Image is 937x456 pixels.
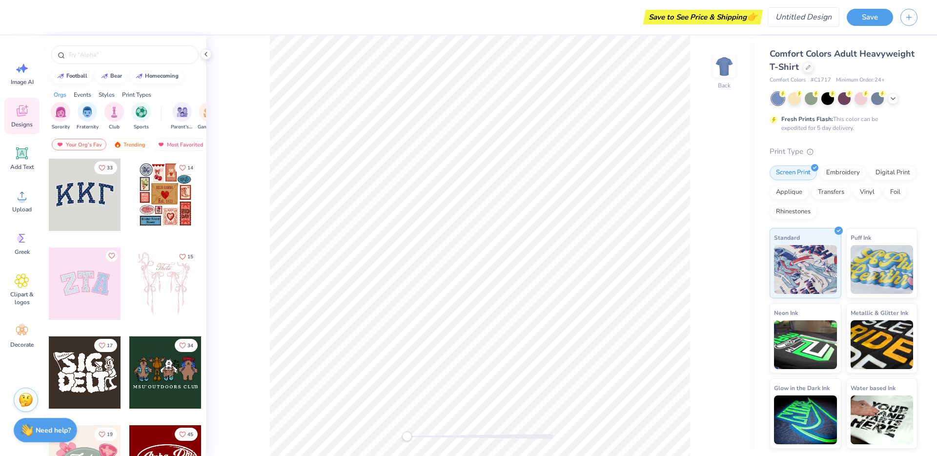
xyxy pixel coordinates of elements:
div: Your Org's Fav [52,139,106,150]
div: Rhinestones [770,205,817,219]
div: Foil [884,185,907,200]
div: Screen Print [770,166,817,180]
span: Minimum Order: 24 + [836,76,885,84]
div: filter for Game Day [198,102,220,131]
div: Print Type [770,146,917,157]
img: Fraternity Image [82,106,93,118]
input: Untitled Design [768,7,839,27]
button: filter button [104,102,124,131]
button: filter button [51,102,70,131]
button: Like [106,250,118,262]
span: Decorate [10,341,34,349]
button: Like [94,428,117,441]
div: football [66,73,87,79]
span: Designs [11,121,33,128]
strong: Need help? [36,426,71,435]
button: filter button [77,102,99,131]
div: Digital Print [869,166,917,180]
div: homecoming [145,73,179,79]
span: Standard [774,232,800,243]
div: Back [718,81,731,90]
span: Clipart & logos [6,290,38,306]
button: Like [94,161,117,174]
span: Club [109,124,120,131]
span: Sorority [52,124,70,131]
span: Comfort Colors [770,76,806,84]
img: Neon Ink [774,320,837,369]
span: Sports [134,124,149,131]
div: filter for Parent's Weekend [171,102,193,131]
div: Embroidery [820,166,866,180]
button: Like [175,428,198,441]
span: 19 [107,432,113,437]
button: Like [175,339,198,352]
div: Events [74,90,91,99]
img: Club Image [109,106,120,118]
div: bear [110,73,122,79]
img: Glow in the Dark Ink [774,395,837,444]
div: This color can be expedited for 5 day delivery. [781,115,901,132]
img: trend_line.gif [57,73,64,79]
span: Glow in the Dark Ink [774,383,830,393]
span: Metallic & Glitter Ink [851,308,908,318]
button: filter button [131,102,151,131]
img: Game Day Image [204,106,215,118]
div: filter for Sports [131,102,151,131]
span: 👉 [747,11,757,22]
span: Puff Ink [851,232,871,243]
span: 33 [107,166,113,170]
button: Like [175,161,198,174]
input: Try "Alpha" [67,50,192,60]
div: filter for Sorority [51,102,70,131]
div: Most Favorited [153,139,208,150]
div: Styles [99,90,115,99]
img: Parent's Weekend Image [177,106,188,118]
span: Greek [15,248,30,256]
button: filter button [198,102,220,131]
div: Vinyl [854,185,881,200]
img: Back [714,57,734,76]
span: Image AI [11,78,34,86]
img: Metallic & Glitter Ink [851,320,914,369]
div: filter for Club [104,102,124,131]
span: 34 [187,343,193,348]
img: trending.gif [114,141,122,148]
div: Orgs [54,90,66,99]
img: most_fav.gif [56,141,64,148]
span: Water based Ink [851,383,896,393]
div: Transfers [812,185,851,200]
span: Fraternity [77,124,99,131]
span: Upload [12,206,32,213]
img: trend_line.gif [101,73,108,79]
button: homecoming [130,69,183,83]
img: Water based Ink [851,395,914,444]
button: Like [94,339,117,352]
button: Save [847,9,893,26]
span: Neon Ink [774,308,798,318]
span: 17 [107,343,113,348]
div: Print Types [122,90,151,99]
span: 14 [187,166,193,170]
span: Parent's Weekend [171,124,193,131]
img: Puff Ink [851,245,914,294]
span: 15 [187,254,193,259]
div: Trending [109,139,150,150]
button: filter button [171,102,193,131]
button: bear [95,69,126,83]
span: Game Day [198,124,220,131]
strong: Fresh Prints Flash: [781,115,833,123]
img: most_fav.gif [157,141,165,148]
img: Sports Image [136,106,147,118]
img: Sorority Image [55,106,66,118]
button: Like [175,250,198,263]
div: Applique [770,185,809,200]
div: Save to See Price & Shipping [646,10,760,24]
span: Add Text [10,163,34,171]
div: Accessibility label [402,432,412,441]
button: football [51,69,92,83]
img: trend_line.gif [135,73,143,79]
span: # C1717 [811,76,831,84]
span: 45 [187,432,193,437]
img: Standard [774,245,837,294]
span: Comfort Colors Adult Heavyweight T-Shirt [770,48,915,73]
